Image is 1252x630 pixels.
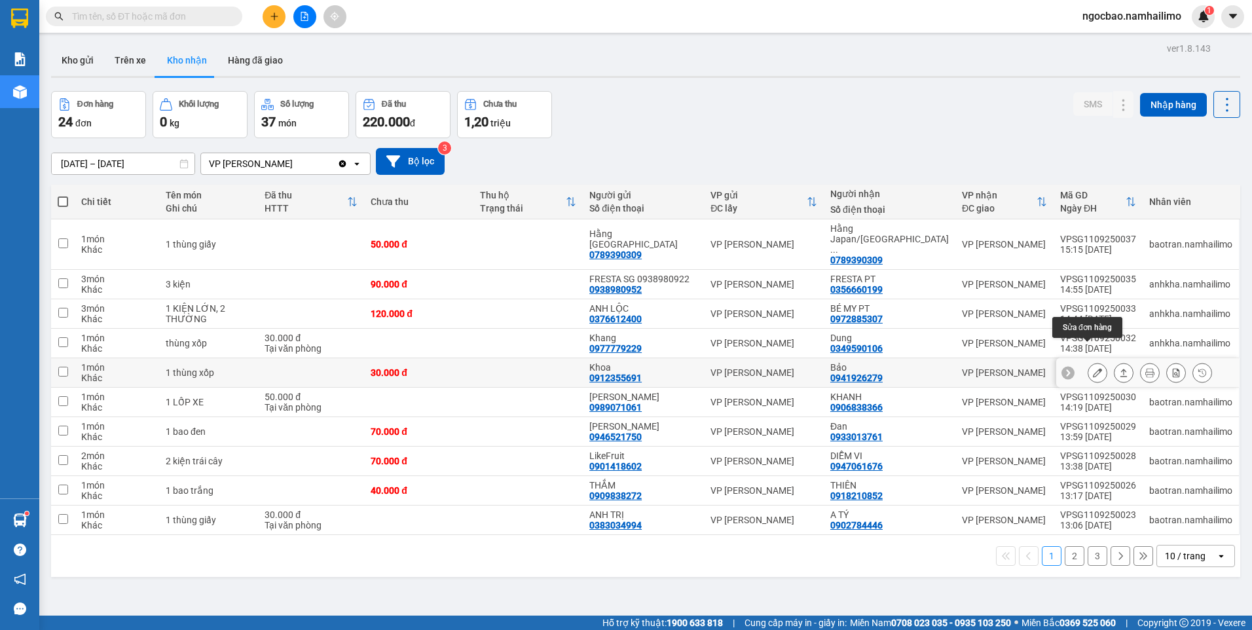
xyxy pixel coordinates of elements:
div: 3 món [81,303,153,314]
div: 0941926279 [830,373,883,383]
span: Miền Bắc [1022,616,1116,630]
button: Khối lượng0kg [153,91,248,138]
button: Số lượng37món [254,91,349,138]
img: logo-vxr [11,9,28,28]
span: caret-down [1227,10,1239,22]
sup: 3 [438,141,451,155]
div: 0902784446 [830,520,883,530]
div: 13:38 [DATE] [1060,461,1136,472]
div: 10 / trang [1165,549,1206,563]
div: 1 bao đen [166,426,251,437]
input: Tìm tên, số ĐT hoặc mã đơn [72,9,227,24]
button: caret-down [1221,5,1244,28]
span: copyright [1179,618,1188,627]
div: baotran.namhailimo [1149,397,1232,407]
div: 14:55 [DATE] [1060,284,1136,295]
div: 0918210852 [830,491,883,501]
div: Khác [81,402,153,413]
span: plus [270,12,279,21]
div: VPSG1109250035 [1060,274,1136,284]
div: VP [PERSON_NAME] [710,515,817,525]
div: Khối lượng [179,100,219,109]
button: Chưa thu1,20 triệu [457,91,552,138]
div: THIÊN [830,480,949,491]
button: Bộ lọc [376,148,445,175]
span: ngocbao.namhailimo [1072,8,1192,24]
div: 14:38 [DATE] [1060,343,1136,354]
div: 30.000 đ [265,510,358,520]
div: 50.000 đ [265,392,358,402]
div: 14:44 [DATE] [1060,314,1136,324]
strong: 0708 023 035 - 0935 103 250 [891,618,1011,628]
div: VP nhận [962,190,1037,200]
div: VPSG1109250037 [1060,234,1136,244]
div: MINH SƠN [589,421,697,432]
div: baotran.namhailimo [1149,515,1232,525]
div: Khác [81,491,153,501]
div: Người nhận [830,189,949,199]
div: VP [PERSON_NAME] [710,485,817,496]
div: Ghi chú [166,203,251,213]
th: Toggle SortBy [955,185,1054,219]
div: Khác [81,373,153,383]
div: 0972885307 [830,314,883,324]
svg: open [352,158,362,169]
div: HTTT [265,203,347,213]
button: plus [263,5,285,28]
span: aim [330,12,339,21]
span: 24 [58,114,73,130]
div: 1 món [81,480,153,491]
div: Sửa đơn hàng [1088,363,1107,382]
div: VP [PERSON_NAME] [710,308,817,319]
div: anhkha.namhailimo [1149,308,1232,319]
div: 1 thùng xốp [166,367,251,378]
div: 1 món [81,392,153,402]
span: kg [170,118,179,128]
div: THẮM [589,480,697,491]
span: Miền Nam [850,616,1011,630]
button: 3 [1088,546,1107,566]
span: Hỗ trợ kỹ thuật: [602,616,723,630]
div: 0789390309 [589,250,642,260]
div: Khang [589,333,697,343]
span: đ [410,118,415,128]
div: 1 món [81,333,153,343]
div: ANH LỘC [589,303,697,314]
input: Select a date range. [52,153,194,174]
div: LikeFruit [589,451,697,461]
input: Selected VP Phan Thiết. [294,157,295,170]
div: 3 kiện [166,279,251,289]
span: triệu [490,118,511,128]
div: Đã thu [265,190,347,200]
div: thùng xốp [166,338,251,348]
div: A TÝ [830,510,949,520]
sup: 1 [1205,6,1214,15]
div: 50.000 đ [371,239,467,250]
div: Chi tiết [81,196,153,207]
div: 15:15 [DATE] [1060,244,1136,255]
div: 0938980952 [589,284,642,295]
div: Khác [81,461,153,472]
div: 0946521750 [589,432,642,442]
div: Hằng Japan/Minh Nguyệt [830,223,949,255]
div: 3 món [81,274,153,284]
button: Kho gửi [51,45,104,76]
div: 0356660199 [830,284,883,295]
div: 0912355691 [589,373,642,383]
span: | [1126,616,1128,630]
div: 13:17 [DATE] [1060,491,1136,501]
div: 2 món [81,451,153,461]
div: 0933013761 [830,432,883,442]
div: 30.000 đ [371,367,467,378]
div: VPSG1109250028 [1060,451,1136,461]
div: Tại văn phòng [265,402,358,413]
div: 70.000 đ [371,426,467,437]
button: Nhập hàng [1140,93,1207,117]
div: 70.000 đ [371,456,467,466]
th: Toggle SortBy [473,185,583,219]
div: VP [PERSON_NAME] [710,338,817,348]
div: VP [PERSON_NAME] [710,239,817,250]
th: Toggle SortBy [704,185,824,219]
span: 220.000 [363,114,410,130]
div: 0901418602 [589,461,642,472]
